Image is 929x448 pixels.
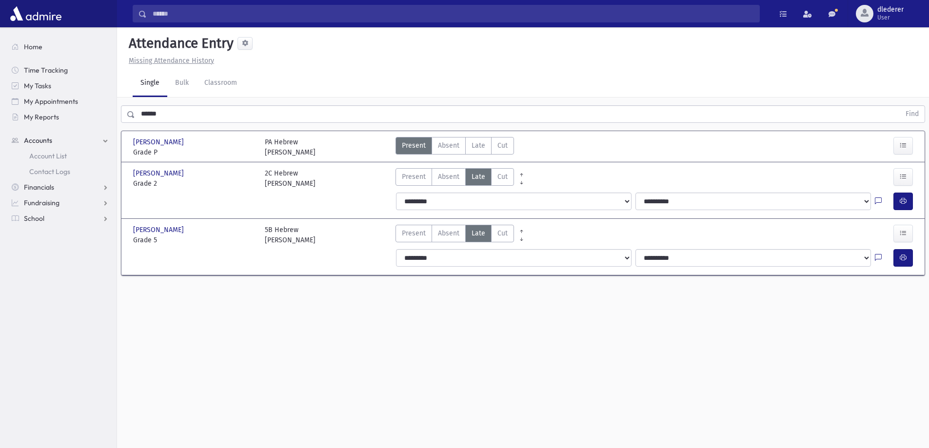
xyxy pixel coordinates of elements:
span: Cut [497,172,508,182]
a: Time Tracking [4,62,117,78]
div: PA Hebrew [PERSON_NAME] [265,137,316,157]
span: Grade 2 [133,178,255,189]
img: AdmirePro [8,4,64,23]
span: Present [402,140,426,151]
span: Absent [438,140,459,151]
a: Contact Logs [4,164,117,179]
a: Classroom [197,70,245,97]
span: Cut [497,140,508,151]
span: Account List [29,152,67,160]
div: AttTypes [395,137,514,157]
a: Accounts [4,133,117,148]
a: Single [133,70,167,97]
span: Present [402,172,426,182]
span: Late [472,140,485,151]
a: Fundraising [4,195,117,211]
span: Present [402,228,426,238]
span: Accounts [24,136,52,145]
span: My Reports [24,113,59,121]
input: Search [147,5,759,22]
span: Grade P [133,147,255,157]
a: My Tasks [4,78,117,94]
span: Absent [438,172,459,182]
a: My Reports [4,109,117,125]
span: Cut [497,228,508,238]
u: Missing Attendance History [129,57,214,65]
span: Absent [438,228,459,238]
a: Bulk [167,70,197,97]
span: [PERSON_NAME] [133,137,186,147]
div: AttTypes [395,168,514,189]
span: User [877,14,904,21]
a: Missing Attendance History [125,57,214,65]
div: AttTypes [395,225,514,245]
span: [PERSON_NAME] [133,225,186,235]
span: My Tasks [24,81,51,90]
span: Home [24,42,42,51]
a: Home [4,39,117,55]
span: Fundraising [24,198,59,207]
h5: Attendance Entry [125,35,234,52]
span: Time Tracking [24,66,68,75]
span: Financials [24,183,54,192]
div: 2C Hebrew [PERSON_NAME] [265,168,316,189]
div: 5B Hebrew [PERSON_NAME] [265,225,316,245]
a: School [4,211,117,226]
a: My Appointments [4,94,117,109]
span: Contact Logs [29,167,70,176]
a: Account List [4,148,117,164]
span: My Appointments [24,97,78,106]
span: Late [472,228,485,238]
button: Find [900,106,925,122]
span: Late [472,172,485,182]
span: Grade 5 [133,235,255,245]
span: dlederer [877,6,904,14]
span: [PERSON_NAME] [133,168,186,178]
span: School [24,214,44,223]
a: Financials [4,179,117,195]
